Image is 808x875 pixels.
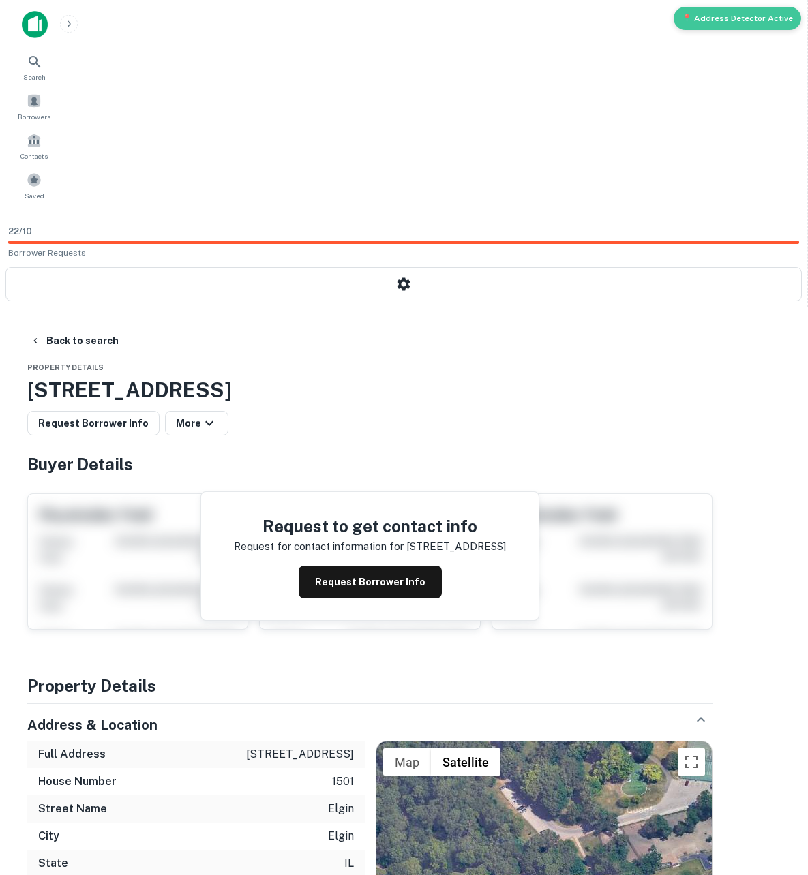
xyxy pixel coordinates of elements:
span: Search [23,72,46,82]
p: [STREET_ADDRESS] [246,746,354,763]
span: Contacts [20,151,48,162]
a: Borrowers [4,88,64,125]
button: Show street map [383,748,431,776]
a: Saved [4,167,64,204]
h4: Property Details [27,673,713,698]
a: Search [4,48,64,85]
span: Borrower Requests [8,248,86,258]
button: Toggle fullscreen view [678,748,705,776]
button: Request Borrower Info [299,566,442,598]
p: elgin [328,801,354,817]
h4: Request to get contact info [234,514,506,538]
h4: Buyer Details [27,452,713,476]
p: elgin [328,828,354,844]
div: 📍 Address Detector Active [674,7,801,30]
span: 22 / 10 [8,226,32,236]
img: capitalize-icon.png [22,11,48,38]
button: Back to search [25,328,124,353]
button: Request Borrower Info [27,411,160,435]
p: [STREET_ADDRESS] [406,538,506,555]
span: Property Details [27,363,104,371]
p: 1501 [332,773,354,790]
h6: City [38,828,59,844]
h6: State [38,855,68,872]
p: il [344,855,354,872]
h3: [STREET_ADDRESS] [27,375,713,405]
h6: House Number [38,773,117,790]
p: Request for contact information for [234,538,404,555]
h6: Street Name [38,801,107,817]
span: Saved [25,190,44,201]
button: More [165,411,228,435]
a: Contacts [4,127,64,164]
iframe: Chat Widget [740,766,808,831]
h5: Address & Location [27,715,158,735]
h6: Full Address [38,746,106,763]
span: Borrowers [18,111,50,122]
button: Show satellite imagery [431,748,500,776]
